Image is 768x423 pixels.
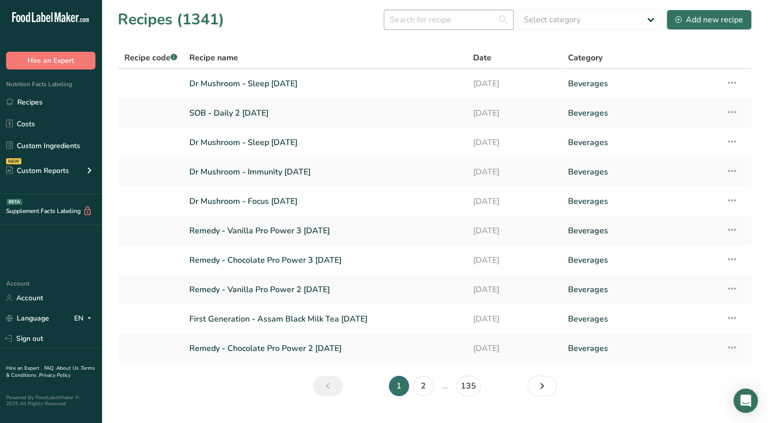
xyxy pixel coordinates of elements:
[473,161,556,183] a: [DATE]
[675,14,743,26] div: Add new recipe
[6,365,42,372] a: Hire an Expert .
[456,376,481,396] a: Page 135.
[666,10,752,30] button: Add new recipe
[473,250,556,271] a: [DATE]
[473,279,556,300] a: [DATE]
[568,191,714,212] a: Beverages
[568,73,714,94] a: Beverages
[473,132,556,153] a: [DATE]
[473,52,491,64] span: Date
[189,308,461,330] a: First Generation - Assam Black Milk Tea [DATE]
[384,10,514,30] input: Search for recipe
[74,312,95,325] div: EN
[189,279,461,300] a: Remedy - Vanilla Pro Power 2 [DATE]
[189,220,461,241] a: Remedy - Vanilla Pro Power 3 [DATE]
[189,73,461,94] a: Dr Mushroom - Sleep [DATE]
[189,250,461,271] a: Remedy - Chocolate Pro Power 3 [DATE]
[6,395,95,407] div: Powered By FoodLabelMaker © 2025 All Rights Reserved
[527,376,557,396] a: Next page
[473,220,556,241] a: [DATE]
[189,338,461,359] a: Remedy - Chocolate Pro Power 2 [DATE]
[568,132,714,153] a: Beverages
[6,365,95,379] a: Terms & Conditions .
[6,52,95,69] button: Hire an Expert
[568,220,714,241] a: Beverages
[7,199,22,205] div: BETA
[118,8,224,31] h1: Recipes (1341)
[44,365,56,372] a: FAQ .
[568,279,714,300] a: Beverages
[6,158,21,164] div: NEW
[189,132,461,153] a: Dr Mushroom - Sleep [DATE]
[6,309,49,327] a: Language
[6,165,69,176] div: Custom Reports
[568,308,714,330] a: Beverages
[56,365,81,372] a: About Us .
[473,73,556,94] a: [DATE]
[568,338,714,359] a: Beverages
[568,161,714,183] a: Beverages
[568,52,603,64] span: Category
[189,52,238,64] span: Recipe name
[473,191,556,212] a: [DATE]
[189,191,461,212] a: Dr Mushroom - Focus [DATE]
[473,338,556,359] a: [DATE]
[568,250,714,271] a: Beverages
[473,102,556,124] a: [DATE]
[568,102,714,124] a: Beverages
[473,308,556,330] a: [DATE]
[313,376,343,396] a: Previous page
[413,376,433,396] a: Page 2.
[733,389,758,413] div: Open Intercom Messenger
[189,102,461,124] a: SOB - Daily 2 [DATE]
[189,161,461,183] a: Dr Mushroom - Immunity [DATE]
[124,52,177,63] span: Recipe code
[39,372,71,379] a: Privacy Policy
